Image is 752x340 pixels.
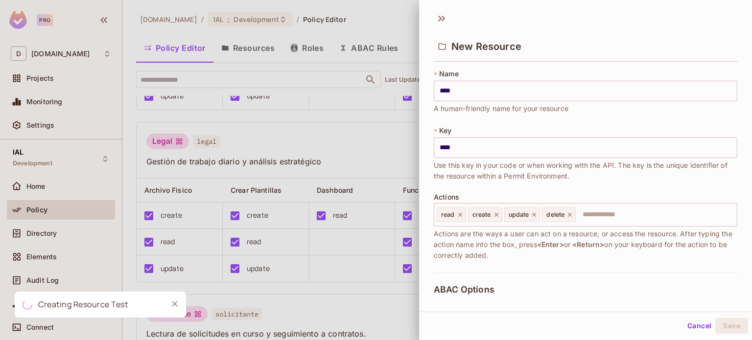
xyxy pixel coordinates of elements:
span: <Return> [572,240,604,249]
div: delete [542,207,576,222]
span: create [472,211,491,219]
span: A human-friendly name for your resource [434,103,568,114]
button: Cancel [683,318,715,334]
div: create [468,207,502,222]
span: Name [439,70,459,78]
span: Key [439,127,451,135]
span: Actions [434,193,459,201]
span: New Resource [451,41,521,52]
span: Use this key in your code or when working with the API. The key is the unique identifier of the r... [434,160,737,181]
span: <Enter> [537,240,564,249]
span: update [509,211,529,219]
button: Save [715,318,748,334]
div: Creating Resource Test [38,298,128,311]
span: delete [546,211,564,219]
span: Actions are the ways a user can act on a resource, or access the resource. After typing the actio... [434,228,737,261]
span: ABAC Options [434,285,494,295]
div: update [504,207,540,222]
span: read [441,211,455,219]
div: read [437,207,466,222]
button: Close [167,296,182,311]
